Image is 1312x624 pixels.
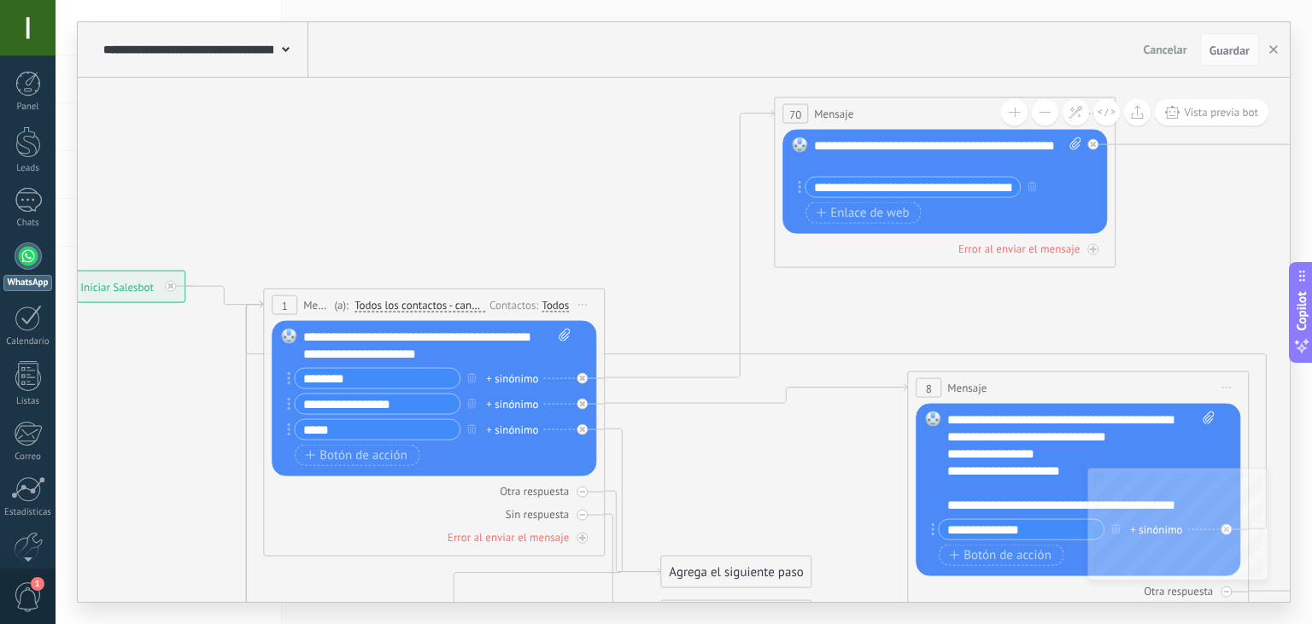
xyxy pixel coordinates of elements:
div: Todos [542,298,569,312]
span: Vista previa bot [1184,105,1258,120]
span: Copilot [1293,291,1310,330]
span: 70 [789,107,801,121]
span: Todos los contactos - canales seleccionados [354,299,485,312]
div: Contactos: [489,296,542,312]
div: Sin respuesta [506,507,569,522]
div: Estadísticas [3,507,53,518]
div: Panel [3,102,53,113]
div: Otra respuesta [500,484,569,499]
button: Enlace de web [805,202,921,224]
button: Vista previa bot [1155,99,1268,125]
button: Cancelar [1137,37,1194,62]
div: Chats [3,218,53,229]
span: Mensaje [814,106,853,122]
button: Botón de acción [939,545,1063,566]
span: Cancelar [1144,42,1187,57]
div: Iniciar Salesbot [41,271,184,302]
span: 8 [926,381,932,395]
button: Botón de acción [295,445,419,466]
div: Leads [3,163,53,174]
span: Botón de acción [305,448,407,462]
div: Correo [3,452,53,463]
span: Guardar [1209,44,1250,56]
div: + sinónimo [486,395,538,412]
div: Agrega el siguiente paso [661,558,811,586]
div: Otra respuesta [1144,584,1213,598]
div: Listas [3,396,53,407]
div: + sinónimo [486,370,538,387]
span: (a): [334,297,348,313]
div: WhatsApp [3,275,52,291]
span: Enlace de web [816,206,909,219]
span: 1 [282,298,288,312]
span: Botón de acción [949,548,1051,562]
div: + sinónimo [486,421,538,438]
span: Mensaje [303,297,330,313]
span: 1 [31,577,44,591]
div: Error al enviar el mensaje [958,242,1080,256]
button: Guardar [1200,33,1259,66]
span: Mensaje [947,380,987,396]
div: Calendario [3,336,53,347]
div: Error al enviar el mensaje [448,530,569,545]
